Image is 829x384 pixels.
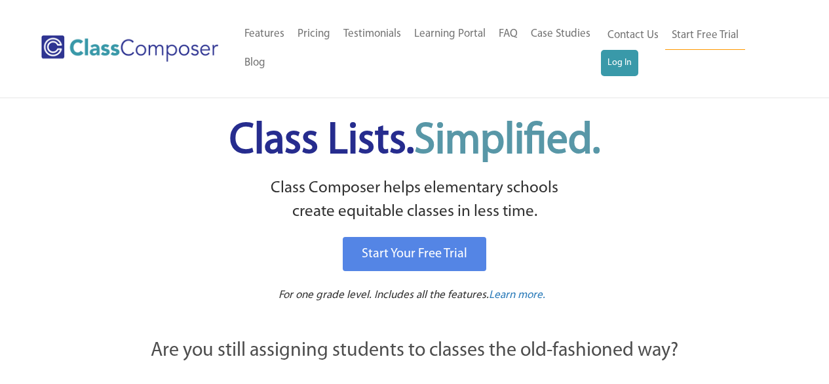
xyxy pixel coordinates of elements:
[408,20,492,49] a: Learning Portal
[238,20,291,49] a: Features
[489,288,545,304] a: Learn more.
[81,337,749,366] p: Are you still assigning students to classes the old-fashioned way?
[79,177,751,224] p: Class Composer helps elementary schools create equitable classes in less time.
[362,247,467,261] span: Start Your Free Trial
[238,20,601,77] nav: Header Menu
[665,21,745,51] a: Start Free Trial
[337,20,408,49] a: Testimonials
[238,49,272,77] a: Blog
[343,237,486,271] a: Start Your Free Trial
[524,20,597,49] a: Case Studies
[601,21,665,50] a: Contact Us
[601,21,778,76] nav: Header Menu
[229,120,600,163] span: Class Lists.
[492,20,524,49] a: FAQ
[414,120,600,163] span: Simplified.
[41,35,218,62] img: Class Composer
[291,20,337,49] a: Pricing
[489,289,545,301] span: Learn more.
[601,50,638,76] a: Log In
[279,289,489,301] span: For one grade level. Includes all the features.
